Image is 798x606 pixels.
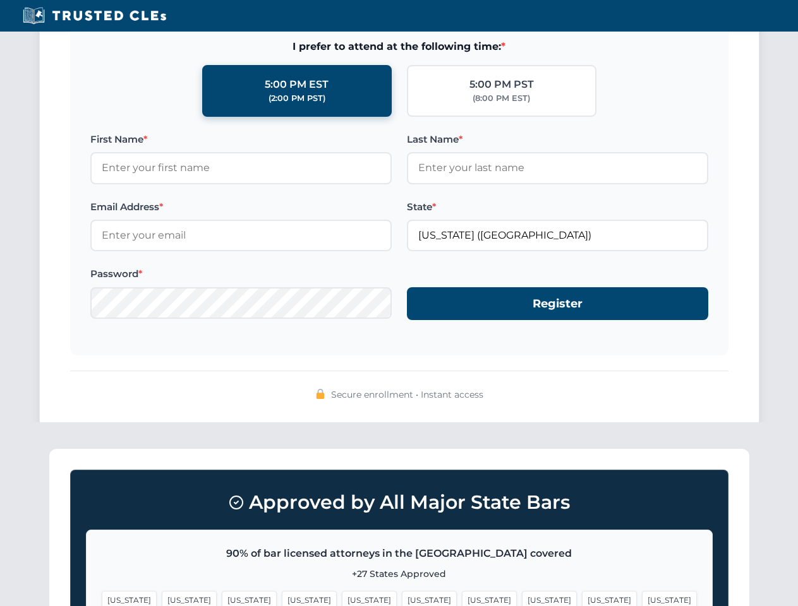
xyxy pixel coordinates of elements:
[90,220,392,251] input: Enter your email
[90,39,708,55] span: I prefer to attend at the following time:
[90,199,392,215] label: Email Address
[269,92,325,105] div: (2:00 PM PST)
[90,152,392,184] input: Enter your first name
[407,220,708,251] input: California (CA)
[265,76,329,93] div: 5:00 PM EST
[473,92,530,105] div: (8:00 PM EST)
[407,287,708,321] button: Register
[331,388,483,401] span: Secure enrollment • Instant access
[407,199,708,215] label: State
[102,545,697,562] p: 90% of bar licensed attorneys in the [GEOGRAPHIC_DATA] covered
[90,266,392,282] label: Password
[469,76,534,93] div: 5:00 PM PST
[407,152,708,184] input: Enter your last name
[407,132,708,147] label: Last Name
[86,485,713,520] h3: Approved by All Major State Bars
[90,132,392,147] label: First Name
[315,389,325,399] img: 🔒
[102,567,697,581] p: +27 States Approved
[19,6,170,25] img: Trusted CLEs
